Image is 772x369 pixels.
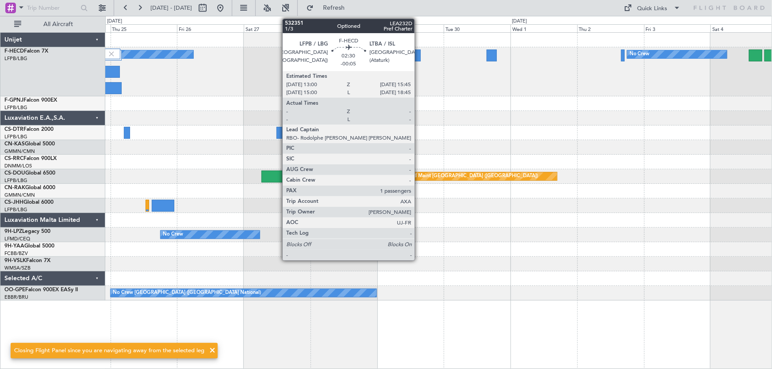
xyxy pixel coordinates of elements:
a: LFPB/LBG [4,177,27,184]
a: CS-JHHGlobal 6000 [4,200,54,205]
span: 9H-LPZ [4,229,22,234]
a: GMMN/CMN [4,192,35,198]
div: Fri 3 [644,24,711,32]
span: F-HECD [4,49,24,54]
div: No Crew [163,228,183,241]
span: Refresh [315,5,353,11]
span: 9H-YAA [4,243,24,249]
input: Trip Number [27,1,78,15]
span: CS-DOU [4,171,25,176]
a: 9H-VSLKFalcon 7X [4,258,50,263]
a: LFPB/LBG [4,133,27,140]
a: F-HECDFalcon 7X [4,49,48,54]
a: CS-RRCFalcon 900LX [4,156,57,161]
span: OO-GPE [4,287,25,293]
a: EBBR/BRU [4,294,28,301]
div: Closing Flight Panel since you are navigating away from the selected leg [14,346,204,355]
button: Quick Links [620,1,685,15]
div: Fri 26 [177,24,244,32]
a: WMSA/SZB [4,265,31,271]
div: Thu 25 [111,24,177,32]
div: Wed 1 [511,24,577,32]
a: CS-DTRFalcon 2000 [4,127,54,132]
a: CN-RAKGlobal 6000 [4,185,55,190]
a: CN-KASGlobal 5000 [4,141,55,147]
span: CN-KAS [4,141,25,147]
div: [DATE] [107,18,122,25]
span: F-GPNJ [4,98,23,103]
img: gray-close.svg [108,50,115,58]
a: FCBB/BZV [4,250,28,257]
div: No Crew [630,48,650,61]
div: [DATE] [512,18,527,25]
a: LFPB/LBG [4,55,27,62]
a: 9H-YAAGlobal 5000 [4,243,54,249]
a: LFMD/CEQ [4,236,30,242]
a: LFPB/LBG [4,104,27,111]
div: Tue 30 [444,24,511,32]
a: GMMN/CMN [4,148,35,155]
button: All Aircraft [10,17,96,31]
span: 9H-VSLK [4,258,26,263]
button: Refresh [302,1,355,15]
span: CN-RAK [4,185,25,190]
span: [DATE] - [DATE] [150,4,192,12]
a: F-GPNJFalcon 900EX [4,98,57,103]
a: CS-DOUGlobal 6500 [4,171,55,176]
div: Thu 2 [577,24,644,32]
a: LFPB/LBG [4,206,27,213]
div: Mon 29 [377,24,444,32]
span: All Aircraft [23,21,93,27]
a: 9H-LPZLegacy 500 [4,229,50,234]
div: Quick Links [638,4,668,13]
div: No Crew [GEOGRAPHIC_DATA] ([GEOGRAPHIC_DATA] National) [113,286,261,300]
a: OO-GPEFalcon 900EX EASy II [4,287,78,293]
span: CS-RRC [4,156,23,161]
a: DNMM/LOS [4,163,32,169]
span: CS-JHH [4,200,23,205]
div: Planned Maint [GEOGRAPHIC_DATA] ([GEOGRAPHIC_DATA]) [399,170,538,183]
div: Sun 28 [311,24,377,32]
span: CS-DTR [4,127,23,132]
div: Sat 27 [244,24,311,32]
